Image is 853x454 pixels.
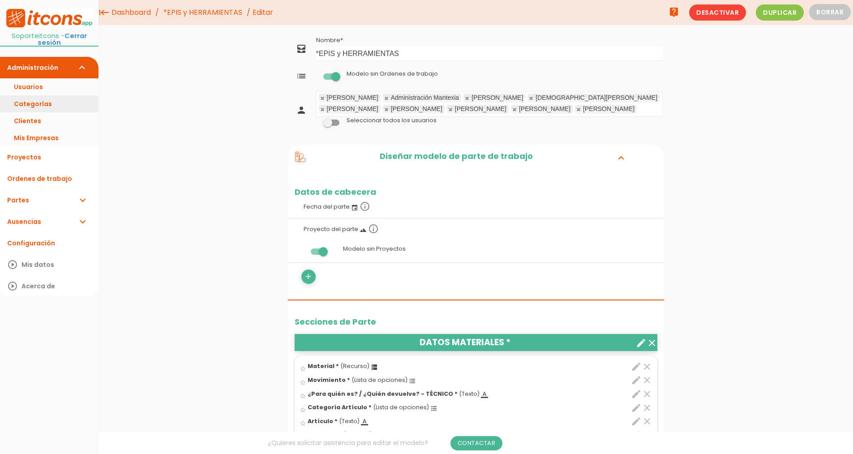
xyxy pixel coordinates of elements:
[472,95,523,101] div: [PERSON_NAME]
[689,4,746,21] span: Desactivar
[351,376,407,384] span: (Lista de opciones)
[296,43,307,54] i: all_inbox
[631,429,642,441] a: edit
[300,379,306,386] i: star_border
[642,389,652,399] i: clear
[583,106,634,112] div: [PERSON_NAME]
[77,211,88,232] i: expand_more
[631,415,642,427] a: edit
[636,338,647,348] i: create
[308,362,339,370] span: Material *
[327,95,378,101] div: [PERSON_NAME]
[642,415,652,427] a: clear
[631,361,642,372] i: edit
[642,429,652,441] a: clear
[642,360,652,372] a: clear
[4,8,94,28] img: itcons-logo
[373,403,429,411] span: (Lista de opciones)
[77,57,88,78] i: expand_more
[614,152,628,163] i: expand_more
[77,189,88,211] i: expand_more
[340,362,369,370] span: (Recurso)
[409,377,416,385] i: format_list_bulleted
[300,365,306,372] i: star_border
[631,403,642,413] i: edit
[450,436,503,450] a: Contactar
[647,338,657,348] i: clear
[642,430,652,441] i: clear
[347,70,438,78] label: Modelo sin Ordenes de trabajo
[642,402,652,413] a: clear
[631,402,642,413] a: edit
[295,196,657,216] label: Fecha del parte:
[430,405,437,412] i: format_list_bulleted
[339,417,360,425] span: (Texto)
[308,403,372,411] span: Categoría Artículo *
[99,432,672,454] div: ¿Quieres solicitar asistencia para editar el modelo?
[642,361,652,372] i: clear
[7,254,18,275] i: play_circle_outline
[665,3,683,21] a: live_help
[300,393,306,399] i: star_border
[481,391,488,398] i: format_color_text
[361,418,368,425] i: format_color_text
[296,71,307,81] i: list
[300,376,306,384] a: star_border
[351,204,358,211] i: event
[38,31,87,47] a: Cerrar sesión
[642,375,652,385] i: clear
[300,420,306,427] i: star_border
[308,431,342,438] span: Cantidad *
[756,4,804,21] span: Duplicar
[308,376,350,384] span: Movimiento *
[343,431,372,438] span: (Número)
[642,416,652,427] i: clear
[519,106,570,112] div: [PERSON_NAME]
[300,417,306,425] a: star_border
[391,95,459,101] div: Administración Mantexia
[327,106,378,112] div: [PERSON_NAME]
[642,403,652,413] i: clear
[669,3,679,21] i: live_help
[347,116,437,124] label: Seleccionar todos los usuarios
[459,390,480,398] span: (Texto)
[305,152,607,163] h2: Diseñar modelo de parte de trabajo
[368,223,379,234] i: info_outline
[631,375,642,385] i: edit
[295,240,657,257] label: Modelo sin Proyectos
[308,417,338,425] span: Artículo *
[295,317,657,326] h2: Secciones de Parte
[647,334,657,351] a: clear
[455,106,506,112] div: [PERSON_NAME]
[809,4,851,20] button: Borrar
[300,431,306,438] a: star_border
[304,270,313,284] i: add
[636,334,647,351] a: create
[631,388,642,400] a: edit
[631,416,642,427] i: edit
[7,275,18,297] i: play_circle_outline
[631,430,642,441] i: edit
[253,7,273,17] span: Editar
[300,362,306,370] a: star_border
[631,360,642,372] a: edit
[300,390,306,398] a: star_border
[288,188,664,197] h2: Datos de cabecera
[631,374,642,386] a: edit
[642,374,652,386] a: clear
[631,389,642,399] i: edit
[308,390,458,398] span: ¿Para quién es? / ¿Quién devuelve? - TÉCNICO *
[536,95,657,101] div: [DEMOGRAPHIC_DATA][PERSON_NAME]
[360,227,367,234] i: landscape
[316,36,343,44] label: Nombre
[300,407,306,413] i: star_border
[642,388,652,400] a: clear
[296,105,307,116] i: person
[360,201,370,212] i: info_outline
[391,106,442,112] div: [PERSON_NAME]
[371,364,378,371] i: dns
[295,218,657,238] label: Proyecto del parte:
[300,403,306,411] a: star_border
[301,270,316,284] a: add
[295,334,657,351] header: DATOS MATERIALES *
